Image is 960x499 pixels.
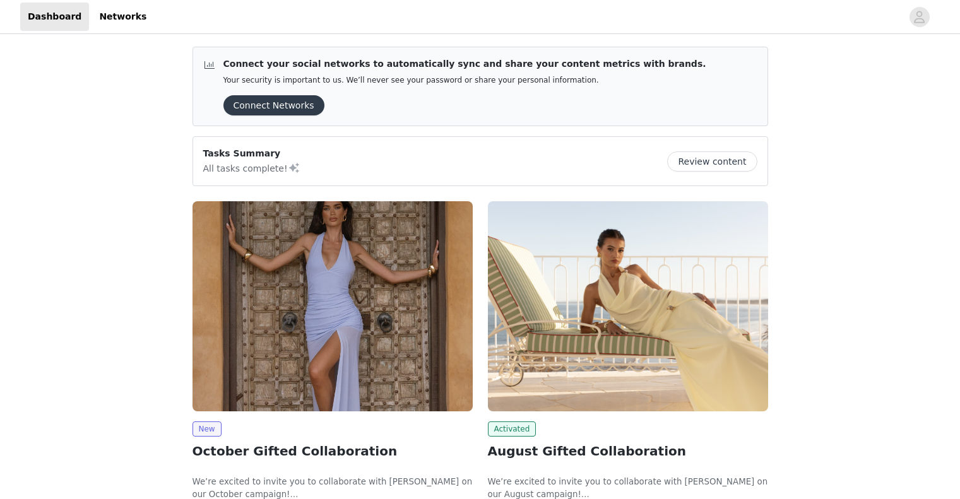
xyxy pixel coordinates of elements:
span: Activated [488,421,536,437]
a: Dashboard [20,3,89,31]
h2: August Gifted Collaboration [488,442,768,461]
div: avatar [913,7,925,27]
p: Your security is important to us. We’ll never see your password or share your personal information. [223,76,706,85]
a: Networks [92,3,154,31]
span: We’re excited to invite you to collaborate with [PERSON_NAME] on our August campaign! [488,477,768,499]
p: Tasks Summary [203,147,300,160]
button: Review content [667,151,757,172]
img: Peppermayo EU [488,201,768,411]
span: New [193,421,222,437]
span: We’re excited to invite you to collaborate with [PERSON_NAME] on our October campaign! [193,477,473,499]
p: Connect your social networks to automatically sync and share your content metrics with brands. [223,57,706,71]
button: Connect Networks [223,95,324,115]
p: All tasks complete! [203,160,300,175]
h2: October Gifted Collaboration [193,442,473,461]
img: Peppermayo EU [193,201,473,411]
